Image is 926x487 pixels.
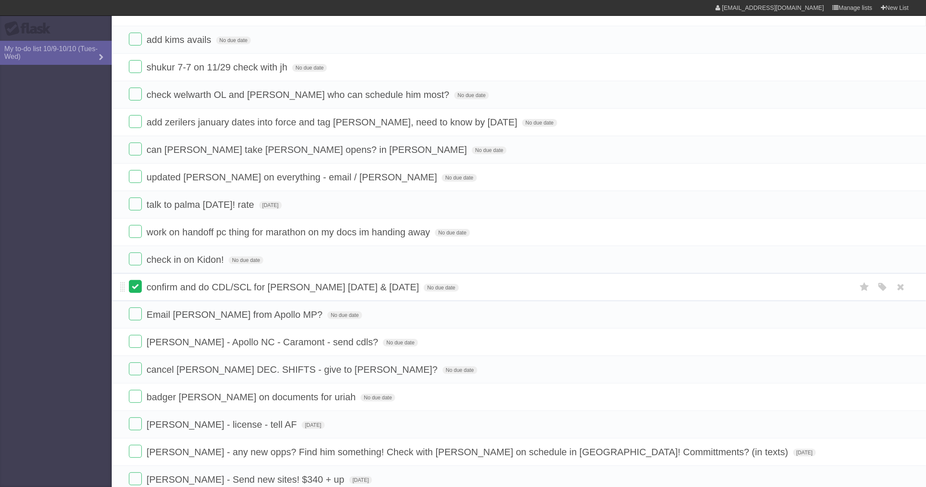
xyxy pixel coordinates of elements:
span: [DATE] [302,421,325,429]
span: updated [PERSON_NAME] on everything - email / [PERSON_NAME] [147,172,439,183]
span: confirm and do CDL/SCL for [PERSON_NAME] [DATE] & [DATE] [147,282,421,292]
span: No due date [383,339,418,347]
label: Done [129,198,142,210]
span: No due date [216,37,251,44]
span: check in on Kidon! [147,254,226,265]
label: Done [129,60,142,73]
label: Done [129,445,142,458]
span: No due date [522,119,557,127]
label: Done [129,115,142,128]
label: Done [129,88,142,100]
span: No due date [292,64,327,72]
span: Email [PERSON_NAME] from Apollo MP? [147,309,325,320]
label: Done [129,253,142,265]
label: Done [129,170,142,183]
label: Star task [856,280,873,294]
span: [PERSON_NAME] - any new opps? Find him something! Check with [PERSON_NAME] on schedule in [GEOGRA... [147,447,790,457]
label: Done [129,335,142,348]
span: No due date [454,91,489,99]
label: Done [129,417,142,430]
span: add zerilers january dates into force and tag [PERSON_NAME], need to know by [DATE] [147,117,520,128]
label: Done [129,307,142,320]
label: Done [129,33,142,46]
span: No due date [442,174,477,182]
span: No due date [443,366,477,374]
span: No due date [229,256,263,264]
span: [DATE] [349,476,373,484]
div: Flask [4,21,56,37]
label: Done [129,143,142,155]
span: talk to palma [DATE]! rate [147,199,256,210]
span: [DATE] [793,449,816,457]
span: No due date [327,311,362,319]
span: [DATE] [259,201,282,209]
span: can [PERSON_NAME] take [PERSON_NAME] opens? in [PERSON_NAME] [147,144,469,155]
label: Done [129,280,142,293]
span: [PERSON_NAME] - Apollo NC - Caramont - send cdls? [147,337,380,347]
label: Done [129,362,142,375]
span: work on handoff pc thing for marathon on my docs im handing away [147,227,432,237]
span: badger [PERSON_NAME] on documents for uriah [147,392,358,402]
span: No due date [361,394,395,402]
span: add kims avails [147,34,213,45]
label: Done [129,390,142,403]
span: No due date [472,146,507,154]
label: Done [129,225,142,238]
span: [PERSON_NAME] - license - tell AF [147,419,299,430]
span: check welwarth OL and [PERSON_NAME] who can schedule him most? [147,89,452,100]
span: No due date [424,284,458,292]
span: [PERSON_NAME] - Send new sites! $340 + up [147,474,346,485]
span: cancel [PERSON_NAME] DEC. SHIFTS - give to [PERSON_NAME]? [147,364,440,375]
span: No due date [435,229,470,237]
label: Done [129,472,142,485]
span: shukur 7-7 on 11/29 check with jh [147,62,290,73]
